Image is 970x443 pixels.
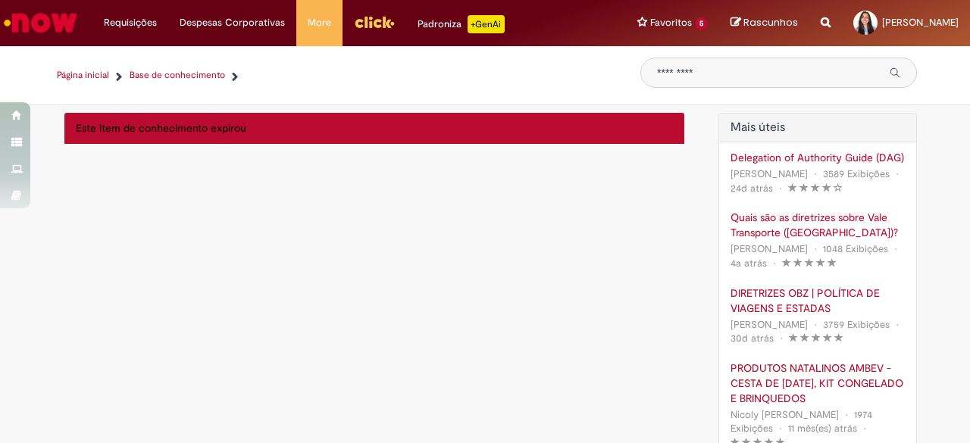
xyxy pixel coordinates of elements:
span: 1048 Exibições [823,242,888,255]
span: [PERSON_NAME] [731,318,808,331]
time: 01/10/2024 16:25:30 [788,422,857,435]
time: 29/07/2025 17:40:49 [731,332,774,345]
span: • [893,314,902,335]
span: • [776,418,785,438]
span: 24d atrás [731,182,773,195]
span: 30d atrás [731,332,774,345]
span: • [811,164,820,184]
span: 3589 Exibições [823,167,890,180]
a: DIRETRIZES OBZ | POLÍTICA DE VIAGENS E ESTADAS [731,285,906,316]
div: Este item de conhecimento expirou [64,113,684,144]
span: Nicoly [PERSON_NAME] [731,408,839,421]
span: 11 mês(es) atrás [788,422,857,435]
span: • [777,328,786,348]
span: 5 [695,17,708,30]
div: Padroniza [418,15,505,33]
a: Delegation of Authority Guide (DAG) [731,150,906,165]
span: • [811,314,820,335]
a: Página inicial [57,69,109,82]
span: More [308,15,331,30]
span: • [776,178,785,198]
span: [PERSON_NAME] [731,167,808,180]
span: • [891,239,900,259]
h2: Artigos Mais Úteis [731,121,906,135]
span: • [811,239,820,259]
p: +GenAi [468,15,505,33]
span: Favoritos [650,15,692,30]
span: Despesas Corporativas [180,15,285,30]
span: [PERSON_NAME] [731,242,808,255]
a: Base de conhecimento [130,69,225,82]
time: 29/10/2021 14:50:07 [731,257,767,270]
span: • [893,164,902,184]
span: 3759 Exibições [823,318,890,331]
span: • [770,253,779,273]
a: PRODUTOS NATALINOS AMBEV - CESTA DE [DATE], KIT CONGELADO E BRINQUEDOS [731,360,906,406]
span: [PERSON_NAME] [882,16,959,29]
img: ServiceNow [2,8,80,38]
a: Rascunhos [731,16,798,30]
span: Requisições [104,15,157,30]
a: Quais são as diretrizes sobre Vale Transporte ([GEOGRAPHIC_DATA])? [731,210,906,240]
span: • [842,404,851,425]
span: 1974 Exibições [731,408,872,435]
span: 4a atrás [731,257,767,270]
span: • [860,418,869,438]
span: Rascunhos [743,15,798,30]
time: 04/08/2025 15:44:51 [731,182,773,195]
img: click_logo_yellow_360x200.png [354,11,395,33]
